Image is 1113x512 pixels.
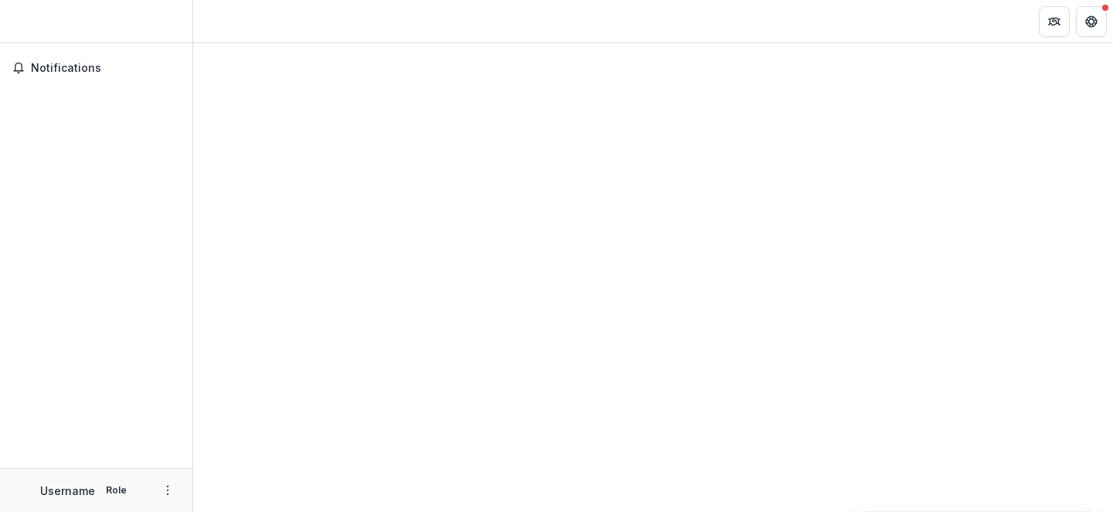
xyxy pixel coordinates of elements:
span: Notifications [31,62,180,75]
button: Partners [1039,6,1070,37]
p: Role [101,483,131,497]
button: Notifications [6,56,186,80]
p: Username [40,483,95,499]
button: Get Help [1076,6,1107,37]
button: More [158,481,177,500]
